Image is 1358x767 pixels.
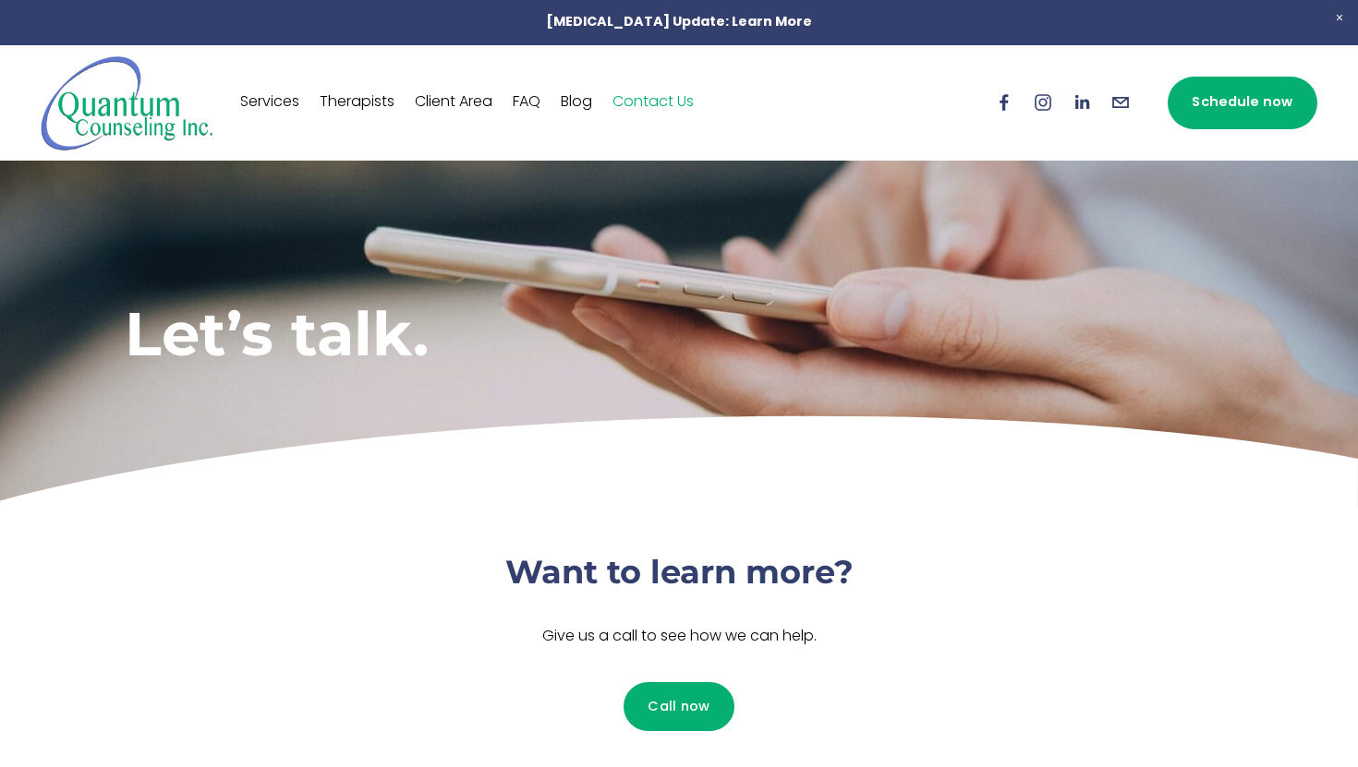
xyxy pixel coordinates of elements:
a: Blog [561,88,592,117]
a: Contact Us [612,88,694,117]
p: Give us a call to see how we can help. [402,624,956,651]
a: LinkedIn [1072,92,1092,113]
a: Client Area [415,88,492,117]
a: FAQ [513,88,540,117]
a: Call now [624,682,735,731]
h1: Let’s talk. [125,296,956,370]
img: Quantum Counseling Inc. | Change starts here. [41,54,213,151]
a: Services [240,88,299,117]
h3: Want to learn more? [402,551,956,594]
a: info@quantumcounselinginc.com [1110,92,1131,113]
a: Facebook [994,92,1014,113]
a: Schedule now [1168,77,1317,129]
a: Instagram [1033,92,1053,113]
a: Therapists [320,88,394,117]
